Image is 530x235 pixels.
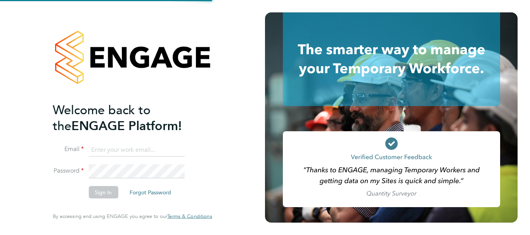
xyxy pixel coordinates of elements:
label: Password [53,167,84,175]
button: Forgot Password [123,186,177,199]
span: Welcome back to the [53,102,151,133]
input: Enter your work email... [88,143,184,157]
label: Email [53,145,84,153]
span: By accessing and using ENGAGE you agree to our [53,213,212,220]
h2: ENGAGE Platform! [53,102,204,134]
button: Sign In [88,186,118,199]
a: Terms & Conditions [167,213,212,220]
span: Terms & Conditions [167,213,212,220]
